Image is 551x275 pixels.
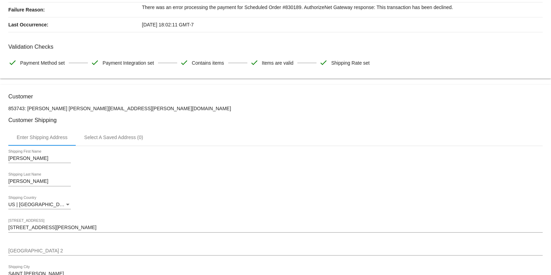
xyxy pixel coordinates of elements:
[142,22,194,27] span: [DATE] 18:02:11 GMT-7
[250,58,258,67] mat-icon: check
[84,135,143,140] div: Select A Saved Address (0)
[8,93,543,100] h3: Customer
[8,248,543,254] input: Shipping Street 2
[8,117,543,123] h3: Customer Shipping
[192,56,224,70] span: Contains items
[331,56,370,70] span: Shipping Rate set
[8,179,71,184] input: Shipping Last Name
[8,225,543,230] input: Shipping Street 1
[142,2,543,12] p: There was an error processing the payment for Scheduled Order #830189. AuthorizeNet Gateway respo...
[8,202,70,207] span: US | [GEOGRAPHIC_DATA]
[102,56,154,70] span: Payment Integration set
[8,2,142,17] p: Failure Reason:
[319,58,328,67] mat-icon: check
[8,43,543,50] h3: Validation Checks
[262,56,294,70] span: Items are valid
[8,156,71,161] input: Shipping First Name
[8,58,17,67] mat-icon: check
[180,58,188,67] mat-icon: check
[17,135,67,140] div: Enter Shipping Address
[8,106,543,111] p: 853743: [PERSON_NAME] [PERSON_NAME][EMAIL_ADDRESS][PERSON_NAME][DOMAIN_NAME]
[8,202,71,208] mat-select: Shipping Country
[8,17,142,32] p: Last Occurrence:
[91,58,99,67] mat-icon: check
[20,56,65,70] span: Payment Method set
